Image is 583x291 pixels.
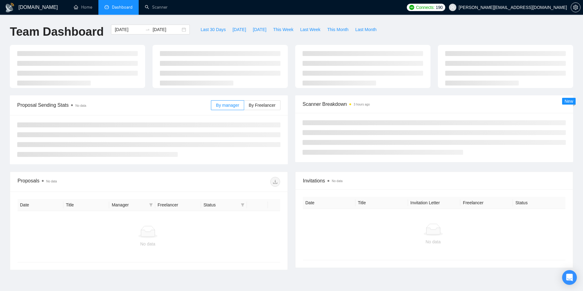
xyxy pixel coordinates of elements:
th: Status [513,197,565,209]
span: Status [204,201,238,208]
span: filter [240,200,246,209]
span: swap-right [145,27,150,32]
span: dashboard [105,5,109,9]
input: End date [153,26,180,33]
button: This Month [324,25,352,34]
button: Last Week [297,25,324,34]
span: No data [46,180,57,183]
th: Title [63,199,109,211]
div: No data [22,241,273,247]
span: Dashboard [112,5,133,10]
button: setting [571,2,581,12]
th: Freelancer [460,197,513,209]
span: Last 30 Days [200,26,226,33]
span: This Week [273,26,293,33]
span: Invitations [303,177,565,185]
input: Start date [115,26,143,33]
span: By manager [216,103,239,108]
span: Manager [112,201,146,208]
span: to [145,27,150,32]
span: New [565,99,573,104]
span: Proposal Sending Stats [17,101,211,109]
a: searchScanner [145,5,168,10]
a: homeHome [74,5,92,10]
th: Freelancer [155,199,201,211]
span: 190 [436,4,442,11]
a: setting [571,5,581,10]
span: Connects: [416,4,434,11]
span: Scanner Breakdown [303,100,566,108]
div: Open Intercom Messenger [562,270,577,285]
th: Date [303,197,355,209]
span: [DATE] [253,26,266,33]
button: [DATE] [249,25,270,34]
div: Proposals [18,177,149,187]
h1: Team Dashboard [10,25,104,39]
span: This Month [327,26,348,33]
th: Title [355,197,408,209]
th: Invitation Letter [408,197,461,209]
button: Last 30 Days [197,25,229,34]
button: [DATE] [229,25,249,34]
span: No data [332,179,343,183]
span: user [450,5,455,10]
span: [DATE] [232,26,246,33]
th: Date [18,199,63,211]
th: Manager [109,199,155,211]
img: logo [5,3,15,13]
span: filter [148,200,154,209]
span: Last Month [355,26,376,33]
button: Last Month [352,25,380,34]
button: This Week [270,25,297,34]
span: setting [571,5,580,10]
span: filter [149,203,153,207]
div: No data [308,238,558,245]
img: upwork-logo.png [409,5,414,10]
span: filter [241,203,244,207]
time: 3 hours ago [354,103,370,106]
span: By Freelancer [249,103,276,108]
span: No data [75,104,86,107]
span: Last Week [300,26,320,33]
